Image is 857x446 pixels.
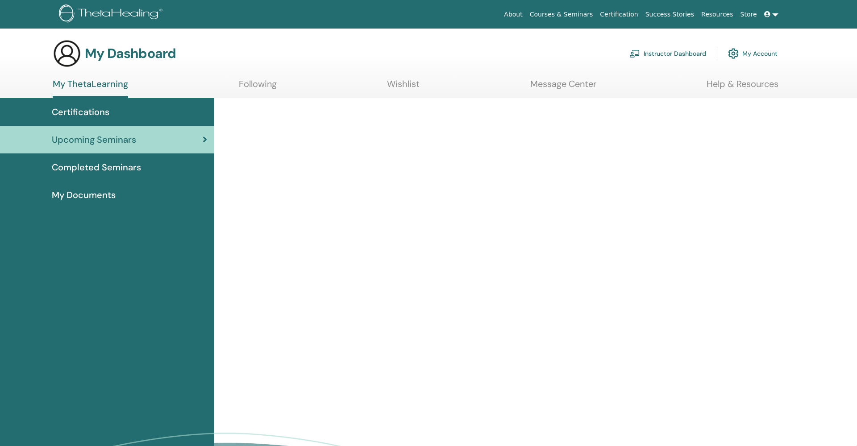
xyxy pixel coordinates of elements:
[629,44,706,63] a: Instructor Dashboard
[596,6,641,23] a: Certification
[53,39,81,68] img: generic-user-icon.jpg
[239,78,277,96] a: Following
[85,45,176,62] h3: My Dashboard
[698,6,737,23] a: Resources
[52,133,136,146] span: Upcoming Seminars
[52,105,109,119] span: Certifications
[530,78,596,96] a: Message Center
[52,188,116,202] span: My Documents
[59,4,166,25] img: logo.png
[526,6,597,23] a: Courses & Seminars
[387,78,420,96] a: Wishlist
[642,6,698,23] a: Success Stories
[629,50,640,58] img: chalkboard-teacher.svg
[728,44,778,63] a: My Account
[728,46,739,61] img: cog.svg
[707,78,778,96] a: Help & Resources
[52,161,141,174] span: Completed Seminars
[53,78,128,98] a: My ThetaLearning
[737,6,761,23] a: Store
[500,6,526,23] a: About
